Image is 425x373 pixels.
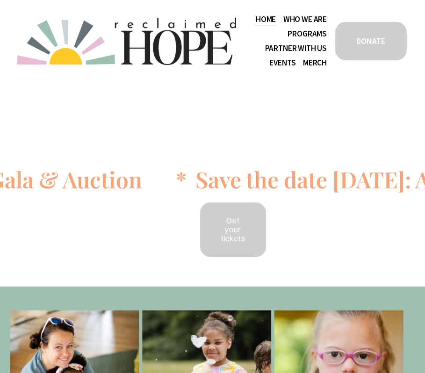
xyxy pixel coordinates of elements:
span: Programs [288,28,327,40]
span: Partner With Us [265,42,327,55]
a: DONATE [334,21,408,62]
span: Who We Are [283,13,327,26]
a: Merch [303,56,327,70]
a: Get your tickets [199,201,268,258]
a: folder dropdown [283,12,327,27]
img: Reclaimed Hope Initiative [17,18,236,65]
a: Home [256,12,276,27]
a: folder dropdown [265,41,327,56]
a: folder dropdown [288,27,327,41]
a: Events [269,56,295,70]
